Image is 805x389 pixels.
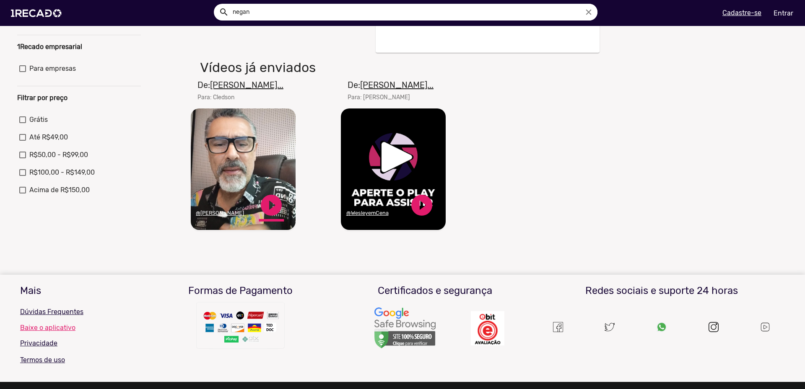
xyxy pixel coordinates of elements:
[760,322,771,332] img: Um recado,1Recado,1 recado,vídeo de famosos,site para pagar famosos,vídeos e lives exclusivas de ...
[360,80,434,90] u: [PERSON_NAME]...
[196,210,244,216] u: @[PERSON_NAME]
[374,307,436,350] img: Um recado,1Recado,1 recado,vídeo de famosos,site para pagar famosos,vídeos e lives exclusivas de ...
[605,322,615,332] img: twitter.svg
[553,322,563,332] img: Um recado,1Recado,1 recado,vídeo de famosos,site para pagar famosos,vídeos e lives exclusivas de ...
[191,108,296,230] video: Seu navegador não reproduz vídeo em HTML5
[584,8,593,17] i: close
[197,79,283,91] mat-card-title: De:
[722,9,761,17] u: Cadastre-se
[29,150,88,160] span: R$50,00 - R$99,00
[259,193,284,218] a: play_circle_filled
[348,93,434,102] mat-card-subtitle: Para: [PERSON_NAME]
[20,324,137,332] a: Baixe o aplicativo
[210,80,283,90] u: [PERSON_NAME]...
[194,59,582,75] h1: Vídeos já enviados
[219,7,229,17] mat-icon: Example home icon
[348,79,434,91] mat-card-title: De:
[29,167,95,178] span: R$100,00 - R$149,00
[197,93,283,102] mat-card-subtitle: Para: Cledson
[216,4,231,19] button: Example home icon
[20,285,137,297] h3: Mais
[226,4,597,21] input: Pesquisar...
[409,193,434,218] a: play_circle_filled
[29,185,90,195] span: Acima de R$150,00
[29,132,68,142] span: Até R$49,00
[768,6,799,21] a: Entrar
[657,322,667,332] img: Um recado,1Recado,1 recado,vídeo de famosos,site para pagar famosos,vídeos e lives exclusivas de ...
[471,311,504,346] img: Um recado,1Recado,1 recado,vídeo de famosos,site para pagar famosos,vídeos e lives exclusivas de ...
[195,300,287,355] img: Um recado,1Recado,1 recado,vídeo de famosos,site para pagar famosos,vídeos e lives exclusivas de ...
[29,115,48,125] span: Grátis
[20,307,137,317] p: Dúvidas Frequentes
[538,285,785,297] h3: Redes sociais e suporte 24 horas
[17,94,68,102] b: Filtrar por preço
[17,43,82,51] b: 1Recado empresarial
[20,338,137,348] p: Privacidade
[20,355,137,365] p: Termos de uso
[346,210,389,216] u: @WesleyemCena
[29,64,76,74] span: Para empresas
[344,285,526,297] h3: Certificados e segurança
[709,322,719,332] img: instagram.svg
[341,108,446,230] video: Seu navegador não reproduz vídeo em HTML5
[150,285,332,297] h3: Formas de Pagamento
